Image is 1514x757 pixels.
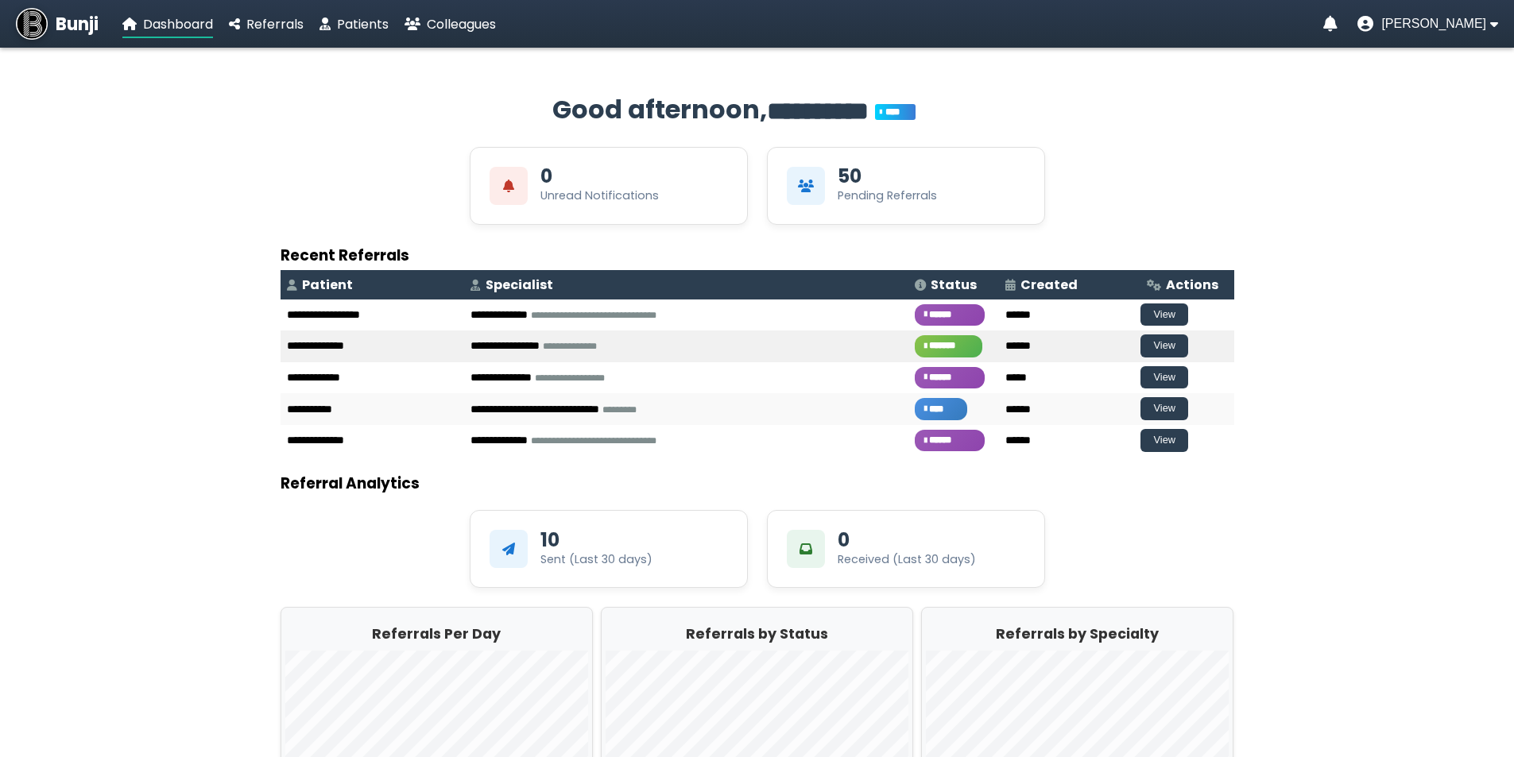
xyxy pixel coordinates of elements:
button: View [1140,429,1188,452]
button: View [1140,334,1188,357]
h2: Referrals by Specialty [926,624,1229,644]
a: Colleagues [405,14,496,34]
button: View [1140,366,1188,389]
div: Unread Notifications [540,187,659,204]
th: Actions [1140,270,1233,299]
button: User menu [1357,16,1498,32]
div: 0Received (Last 30 days) [767,510,1045,588]
div: 50 [838,167,862,186]
h2: Good afternoon, [281,91,1234,131]
th: Specialist [464,270,908,299]
span: Dashboard [143,15,213,33]
a: Patients [319,14,389,34]
span: You’re on Plus! [875,104,916,120]
div: View Pending Referrals [767,147,1045,225]
span: [PERSON_NAME] [1381,17,1486,31]
div: 10 [540,531,560,550]
button: View [1140,397,1188,420]
div: View Unread Notifications [470,147,748,225]
h3: Recent Referrals [281,244,1234,267]
th: Patient [281,270,464,299]
div: Pending Referrals [838,187,937,204]
h2: Referrals by Status [606,624,908,644]
div: 0 [838,531,850,550]
div: Received (Last 30 days) [838,551,976,568]
th: Status [908,270,999,299]
div: 10Sent (Last 30 days) [470,510,748,588]
div: 0 [540,167,552,186]
h2: Referrals Per Day [285,624,588,644]
h3: Referral Analytics [281,472,1234,495]
div: Sent (Last 30 days) [540,551,652,568]
a: Dashboard [122,14,213,34]
span: Colleagues [427,15,496,33]
span: Bunji [56,11,99,37]
th: Created [999,270,1140,299]
a: Bunji [16,8,99,40]
button: View [1140,303,1188,326]
a: Notifications [1323,16,1338,32]
span: Referrals [246,15,304,33]
span: Patients [337,15,389,33]
img: Bunji Dental Referral Management [16,8,48,40]
a: Referrals [229,14,304,34]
